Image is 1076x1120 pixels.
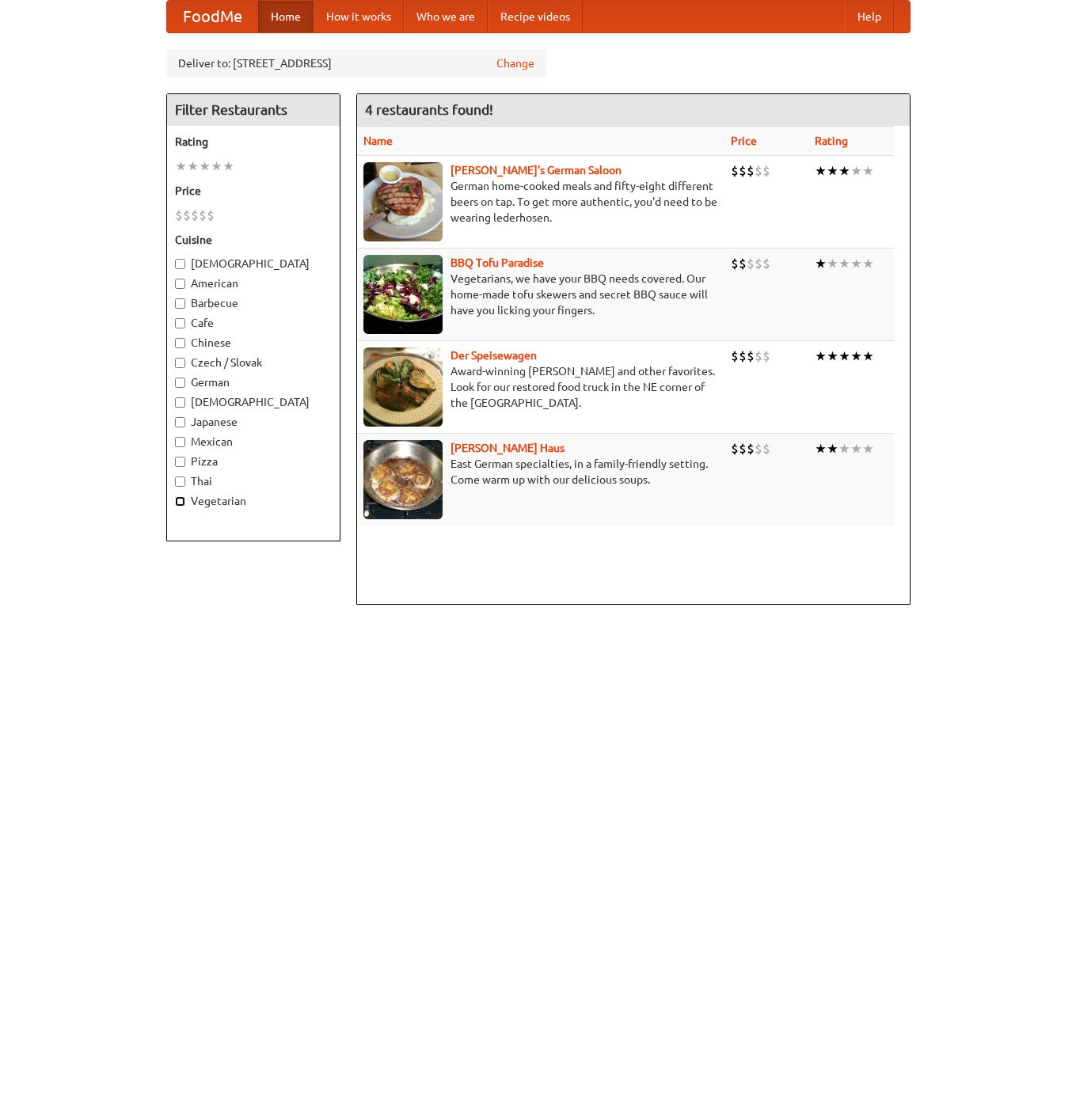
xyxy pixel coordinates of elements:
li: $ [739,255,747,272]
li: $ [755,162,762,180]
li: ★ [862,162,874,180]
li: ★ [838,255,850,272]
input: Chinese [175,338,185,348]
a: Who we are [404,1,488,32]
li: ★ [175,158,187,175]
label: Mexican [175,434,332,450]
label: Japanese [175,414,332,430]
li: $ [731,255,739,272]
li: ★ [815,440,827,457]
li: $ [747,255,755,272]
label: Cafe [175,315,332,331]
li: ★ [827,440,838,457]
li: ★ [862,440,874,457]
li: ★ [862,255,874,272]
a: How it works [314,1,404,32]
li: $ [747,347,755,365]
li: ★ [827,347,838,365]
label: Vegetarian [175,493,332,509]
li: ★ [850,440,862,457]
li: ★ [838,162,850,180]
li: $ [739,440,747,457]
li: ★ [187,158,199,175]
li: ★ [838,347,850,365]
a: Rating [815,135,848,147]
h5: Rating [175,134,332,150]
a: [PERSON_NAME]'s German Saloon [451,164,622,177]
h4: Filter Restaurants [167,94,340,126]
li: $ [731,162,739,180]
li: ★ [862,347,874,365]
img: speisewagen.jpg [363,347,443,427]
li: $ [207,207,215,224]
li: ★ [827,162,838,180]
label: Thai [175,473,332,489]
h5: Cuisine [175,232,332,248]
label: Chinese [175,335,332,351]
a: Help [845,1,894,32]
input: [DEMOGRAPHIC_DATA] [175,397,185,408]
li: ★ [199,158,211,175]
label: Czech / Slovak [175,355,332,370]
label: [DEMOGRAPHIC_DATA] [175,256,332,271]
li: ★ [211,158,222,175]
li: $ [183,207,191,224]
li: ★ [815,162,827,180]
input: [DEMOGRAPHIC_DATA] [175,259,185,269]
li: ★ [827,255,838,272]
a: Recipe videos [488,1,583,32]
li: $ [755,440,762,457]
a: FoodMe [167,1,258,32]
p: Award-winning [PERSON_NAME] and other favorites. Look for our restored food truck in the NE corne... [363,363,718,411]
li: $ [731,440,739,457]
li: $ [762,440,770,457]
li: ★ [850,255,862,272]
li: $ [731,347,739,365]
p: Vegetarians, we have your BBQ needs covered. Our home-made tofu skewers and secret BBQ sauce will... [363,271,718,318]
li: ★ [815,347,827,365]
li: $ [739,347,747,365]
li: $ [762,162,770,180]
input: German [175,378,185,388]
a: Name [363,135,393,147]
input: Czech / Slovak [175,358,185,368]
input: Thai [175,476,185,487]
li: $ [762,255,770,272]
p: East German specialties, in a family-friendly setting. Come warm up with our delicious soups. [363,456,718,488]
li: $ [747,440,755,457]
label: Barbecue [175,295,332,311]
li: $ [199,207,207,224]
img: esthers.jpg [363,162,443,241]
li: ★ [850,347,862,365]
li: $ [191,207,199,224]
a: BBQ Tofu Paradise [451,256,544,269]
input: Cafe [175,318,185,328]
label: German [175,374,332,390]
a: Der Speisewagen [451,349,537,362]
input: American [175,279,185,289]
input: Barbecue [175,298,185,309]
li: $ [762,347,770,365]
li: $ [755,347,762,365]
a: [PERSON_NAME] Haus [451,442,565,454]
div: Deliver to: [STREET_ADDRESS] [166,49,546,78]
li: $ [755,255,762,272]
li: ★ [815,255,827,272]
a: Home [258,1,314,32]
li: ★ [850,162,862,180]
label: Pizza [175,454,332,469]
a: Change [496,55,534,71]
li: ★ [838,440,850,457]
input: Pizza [175,457,185,467]
input: Mexican [175,437,185,447]
ng-pluralize: 4 restaurants found! [365,102,493,117]
li: $ [175,207,183,224]
li: $ [739,162,747,180]
input: Japanese [175,417,185,427]
li: $ [747,162,755,180]
img: kohlhaus.jpg [363,440,443,519]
